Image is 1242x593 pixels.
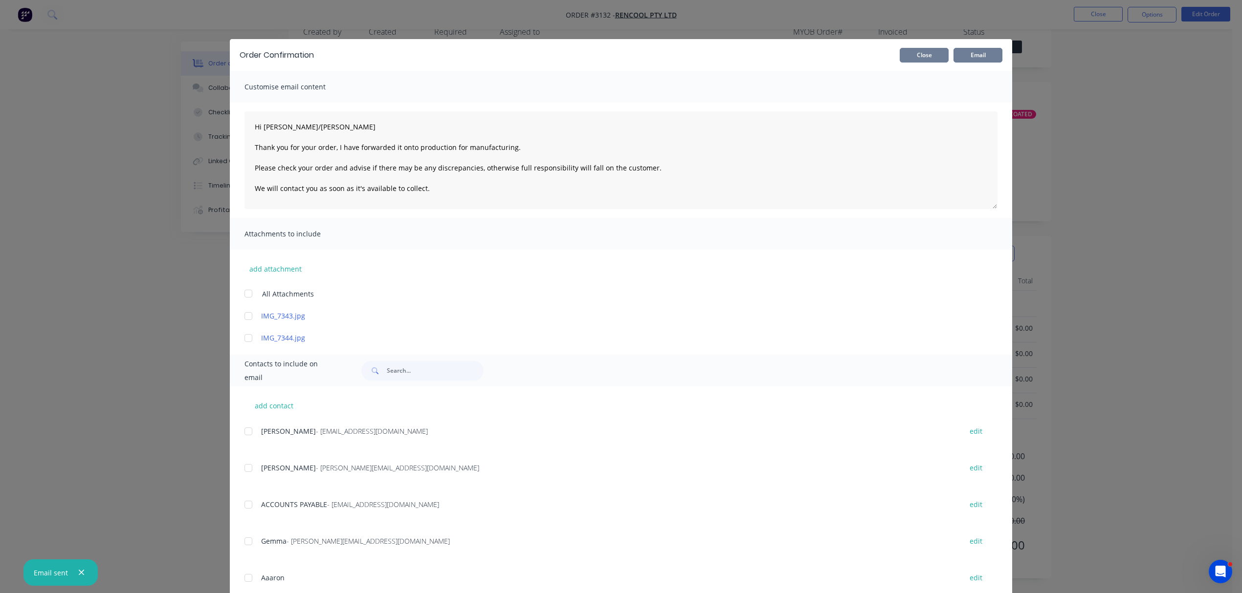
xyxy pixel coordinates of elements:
[244,398,303,413] button: add contact
[327,500,439,509] span: - [EMAIL_ADDRESS][DOMAIN_NAME]
[244,357,337,384] span: Contacts to include on email
[954,48,1002,63] button: Email
[261,311,952,321] a: IMG_7343.jpg
[34,568,68,578] div: Email sent
[287,536,450,546] span: - [PERSON_NAME][EMAIL_ADDRESS][DOMAIN_NAME]
[964,571,988,584] button: edit
[316,426,428,436] span: - [EMAIL_ADDRESS][DOMAIN_NAME]
[387,361,484,381] input: Search...
[261,333,952,343] a: IMG_7344.jpg
[262,289,314,299] span: All Attachments
[1209,560,1232,583] iframe: Intercom live chat
[261,573,285,582] span: Aaaron
[261,463,316,472] span: [PERSON_NAME]
[261,426,316,436] span: [PERSON_NAME]
[261,500,327,509] span: ACCOUNTS PAYABLE
[244,80,352,94] span: Customise email content
[964,461,988,474] button: edit
[964,534,988,548] button: edit
[244,261,307,276] button: add attachment
[900,48,949,63] button: Close
[244,111,998,209] textarea: Hi [PERSON_NAME]/[PERSON_NAME] Thank you for your order, I have forwarded it onto production for ...
[240,49,314,61] div: Order Confirmation
[261,536,287,546] span: Gemma
[316,463,479,472] span: - [PERSON_NAME][EMAIL_ADDRESS][DOMAIN_NAME]
[244,227,352,241] span: Attachments to include
[964,424,988,438] button: edit
[964,498,988,511] button: edit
